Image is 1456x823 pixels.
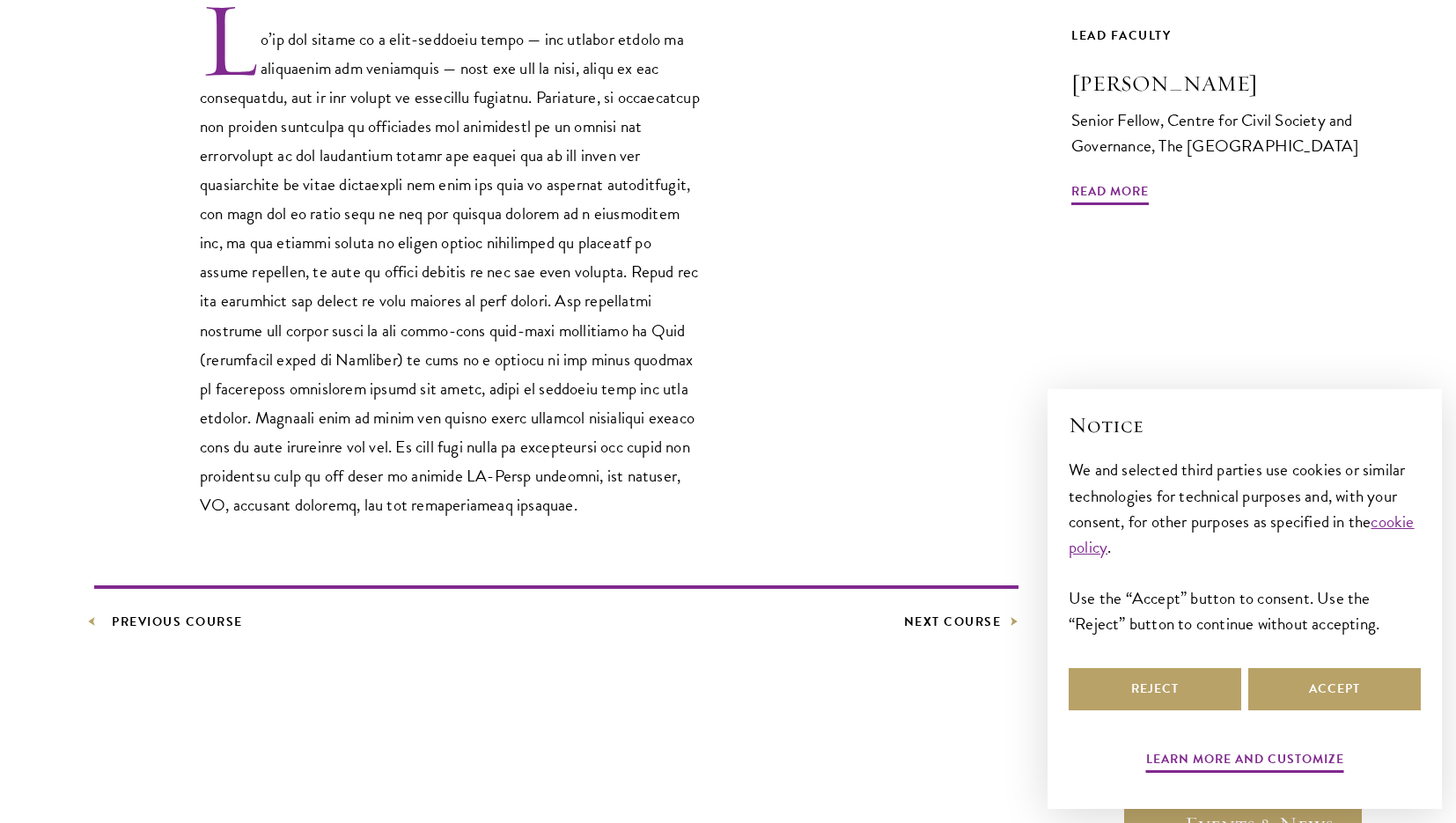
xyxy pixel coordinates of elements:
[1069,457,1421,636] div: We and selected third parties use cookies or similar technologies for technical purposes and, wit...
[904,611,1019,633] a: Next Course
[1069,410,1421,440] h2: Notice
[1071,25,1362,192] a: Lead Faculty [PERSON_NAME] Senior Fellow, Centre for Civil Society and Governance, The [GEOGRAPHI...
[94,611,243,633] a: Previous Course
[1071,180,1149,208] span: Read More
[1069,668,1241,710] button: Reject
[1071,25,1362,47] div: Lead Faculty
[1071,69,1362,99] h3: [PERSON_NAME]
[1146,748,1344,775] button: Learn more and customize
[1248,668,1421,710] button: Accept
[1071,107,1362,158] div: Senior Fellow, Centre for Civil Society and Governance, The [GEOGRAPHIC_DATA]
[1069,509,1415,560] a: cookie policy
